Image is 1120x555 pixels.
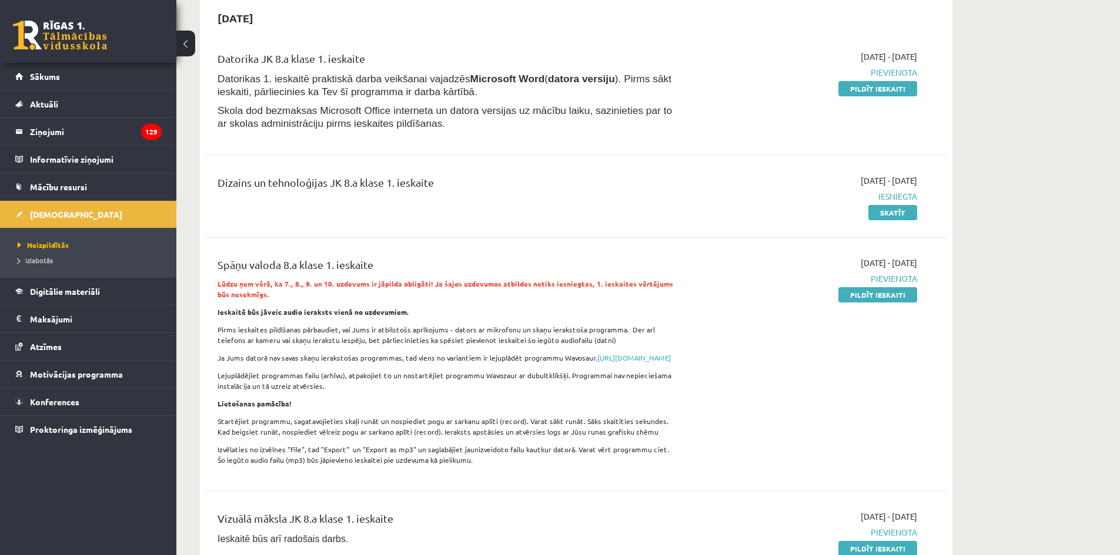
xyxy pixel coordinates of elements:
span: Atzīmes [30,341,62,352]
a: Aktuāli [15,90,162,117]
strong: Lietošanas pamācība! [218,399,292,408]
span: [DATE] - [DATE] [861,174,917,187]
a: Atzīmes [15,333,162,360]
span: [DATE] - [DATE] [861,257,917,269]
a: Mācību resursi [15,173,162,200]
span: Iesniegta [696,190,917,203]
a: Motivācijas programma [15,361,162,388]
b: Microsoft Word [470,73,545,85]
a: Informatīvie ziņojumi [15,146,162,173]
a: Sākums [15,63,162,90]
a: Izlabotās [18,255,165,265]
div: Spāņu valoda 8.a klase 1. ieskaite [218,257,678,278]
a: Maksājumi [15,305,162,332]
a: Neizpildītās [18,240,165,250]
a: Digitālie materiāli [15,278,162,305]
i: 129 [141,124,162,140]
span: Mācību resursi [30,181,87,192]
b: datora versiju [548,73,615,85]
a: Konferences [15,388,162,415]
span: Digitālie materiāli [30,286,100,297]
a: Proktoringa izmēģinājums [15,416,162,443]
strong: Lūdzu ņem vērā, ka 7., 8., 9. un 10. uzdevums ir jāpilda obligāti! Ja šajos uzdevumos atbildes ne... [218,279,673,299]
span: Pievienota [696,66,917,79]
span: Sākums [30,71,60,82]
legend: Maksājumi [30,305,162,332]
a: [DEMOGRAPHIC_DATA] [15,201,162,228]
a: [URL][DOMAIN_NAME] [597,353,671,362]
p: Izvēlaties no izvēlnes "File", tad "Export" un "Export as mp3" un saglabājiet jaunizveidoto failu... [218,444,678,465]
p: Lejuplādējiet programmas failu (arhīvu), atpakojiet to un nostartējiet programmu Wavozaur ar dubu... [218,370,678,391]
span: Motivācijas programma [30,369,123,379]
span: Ieskaitē būs arī radošais darbs. [218,534,348,544]
div: Datorika JK 8.a klase 1. ieskaite [218,51,678,72]
span: Proktoringa izmēģinājums [30,424,132,435]
p: Startējiet programmu, sagatavojieties skaļi runāt un nospiediet pogu ar sarkanu aplīti (record). ... [218,416,678,437]
div: Vizuālā māksla JK 8.a klase 1. ieskaite [218,510,678,532]
span: Pievienota [696,273,917,285]
a: Skatīt [868,205,917,220]
a: Rīgas 1. Tālmācības vidusskola [13,21,107,50]
a: Pildīt ieskaiti [838,287,917,302]
strong: Ieskaitē būs jāveic audio ieraksts vienā no uzdevumiem. [218,307,409,317]
span: Pievienota [696,526,917,539]
div: Dizains un tehnoloģijas JK 8.a klase 1. ieskaite [218,174,678,196]
p: Pirms ieskaites pildīšanas pārbaudiet, vai Jums ir atbilstošs aprīkojums - dators ar mikrofonu un... [218,324,678,345]
span: [DEMOGRAPHIC_DATA] [30,209,122,220]
span: Neizpildītās [18,240,69,250]
span: Aktuāli [30,99,58,109]
span: Skola dod bezmaksas Microsoft Office interneta un datora versijas uz mācību laiku, sazinieties pa... [218,105,672,129]
span: Izlabotās [18,255,53,265]
a: Pildīt ieskaiti [838,81,917,96]
span: [DATE] - [DATE] [861,51,917,63]
a: Ziņojumi129 [15,118,162,145]
p: Ja Jums datorā nav savas skaņu ierakstošas programmas, tad viens no variantiem ir lejuplādēt prog... [218,352,678,363]
legend: Informatīvie ziņojumi [30,146,162,173]
span: Konferences [30,396,79,407]
legend: Ziņojumi [30,118,162,145]
h2: [DATE] [206,4,265,32]
span: [DATE] - [DATE] [861,510,917,523]
span: Datorikas 1. ieskaitē praktiskā darba veikšanai vajadzēs ( ). Pirms sākt ieskaiti, pārliecinies k... [218,73,671,97]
